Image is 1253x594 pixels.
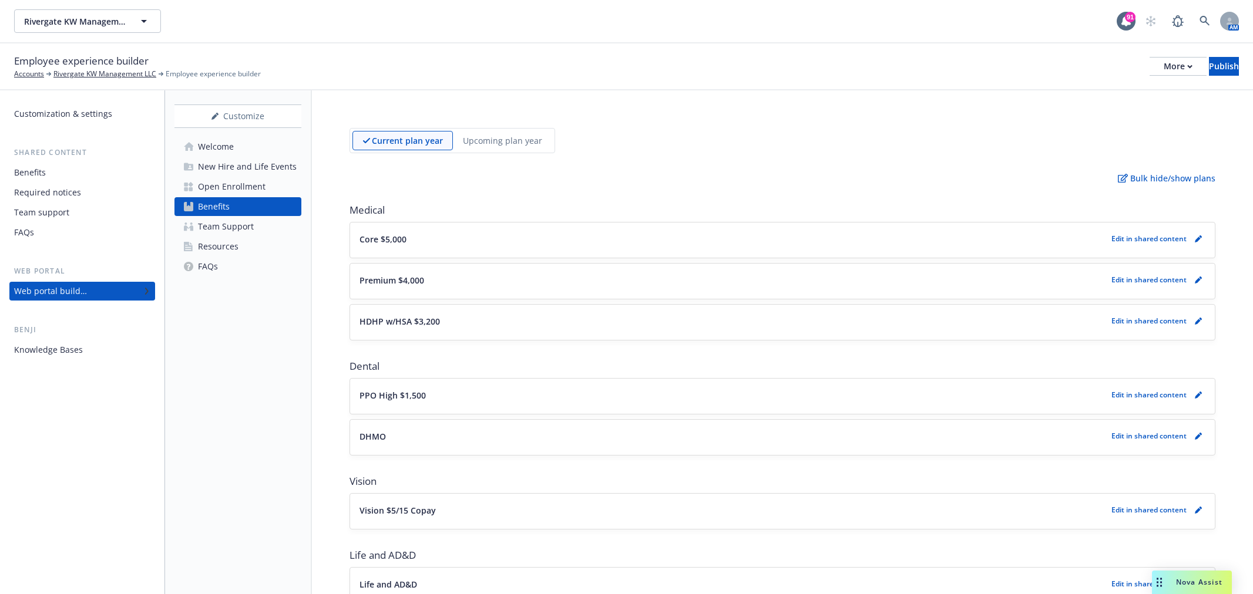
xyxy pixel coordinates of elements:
p: Edit in shared content [1111,275,1187,285]
a: pencil [1191,388,1205,402]
button: Publish [1209,57,1239,76]
div: Benefits [14,163,46,182]
span: Nova Assist [1176,577,1222,587]
a: New Hire and Life Events [174,157,301,176]
p: Current plan year [372,134,443,147]
a: Team Support [174,217,301,236]
div: Drag to move [1152,571,1167,594]
button: Life and AD&D [360,578,1107,590]
span: Life and AD&D [350,548,1215,562]
button: Vision $5/15 Copay [360,504,1107,517]
p: Edit in shared content [1111,579,1187,589]
div: Benefits [198,197,230,216]
p: Edit in shared content [1111,431,1187,441]
p: Edit in shared content [1111,390,1187,400]
div: Resources [198,237,238,256]
button: Premium $4,000 [360,274,1107,286]
a: Team support [9,203,155,222]
p: Edit in shared content [1111,234,1187,244]
a: Accounts [14,69,44,79]
span: Vision [350,474,1215,488]
div: Team Support [198,217,254,236]
p: Bulk hide/show plans [1118,172,1215,184]
p: Edit in shared content [1111,316,1187,326]
a: FAQs [174,257,301,276]
p: Core $5,000 [360,233,407,245]
a: Open Enrollment [174,177,301,196]
a: Start snowing [1139,9,1163,33]
a: pencil [1191,314,1205,328]
a: FAQs [9,223,155,242]
button: HDHP w/HSA $3,200 [360,315,1107,328]
div: Web portal [9,265,155,277]
div: Open Enrollment [198,177,266,196]
a: Benefits [9,163,155,182]
p: Life and AD&D [360,578,417,590]
a: pencil [1191,232,1205,246]
div: 91 [1125,12,1136,22]
div: FAQs [14,223,34,242]
span: Dental [350,359,1215,373]
a: Benefits [174,197,301,216]
div: New Hire and Life Events [198,157,297,176]
a: Search [1193,9,1217,33]
div: Web portal builder [14,282,87,301]
a: Required notices [9,183,155,202]
a: pencil [1191,273,1205,287]
div: Customization & settings [14,104,112,123]
div: More [1164,58,1192,75]
span: Employee experience builder [166,69,261,79]
div: Knowledge Bases [14,340,83,359]
p: DHMO [360,430,386,443]
div: Required notices [14,183,81,202]
p: Vision $5/15 Copay [360,504,436,517]
p: Edit in shared content [1111,505,1187,515]
p: HDHP w/HSA $3,200 [360,315,440,328]
a: Welcome [174,137,301,156]
a: Customization & settings [9,104,155,123]
div: Shared content [9,147,155,158]
a: Web portal builder [9,282,155,301]
span: Rivergate KW Management LLC [24,15,126,28]
button: Customize [174,104,301,128]
div: Publish [1209,58,1239,75]
button: More [1150,57,1207,76]
a: pencil [1191,503,1205,517]
a: Rivergate KW Management LLC [53,69,156,79]
span: Medical [350,203,1215,217]
span: Employee experience builder [14,53,149,69]
button: PPO High $1,500 [360,389,1107,401]
div: Customize [174,105,301,127]
div: FAQs [198,257,218,276]
a: Report a Bug [1166,9,1190,33]
div: Team support [14,203,69,222]
button: Rivergate KW Management LLC [14,9,161,33]
div: Welcome [198,137,234,156]
a: pencil [1191,429,1205,443]
button: Core $5,000 [360,233,1107,245]
p: Premium $4,000 [360,274,424,286]
button: DHMO [360,430,1107,443]
button: Nova Assist [1152,571,1232,594]
div: Benji [9,324,155,336]
a: Knowledge Bases [9,340,155,359]
p: Upcoming plan year [463,134,542,147]
p: PPO High $1,500 [360,389,426,401]
a: Resources [174,237,301,256]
